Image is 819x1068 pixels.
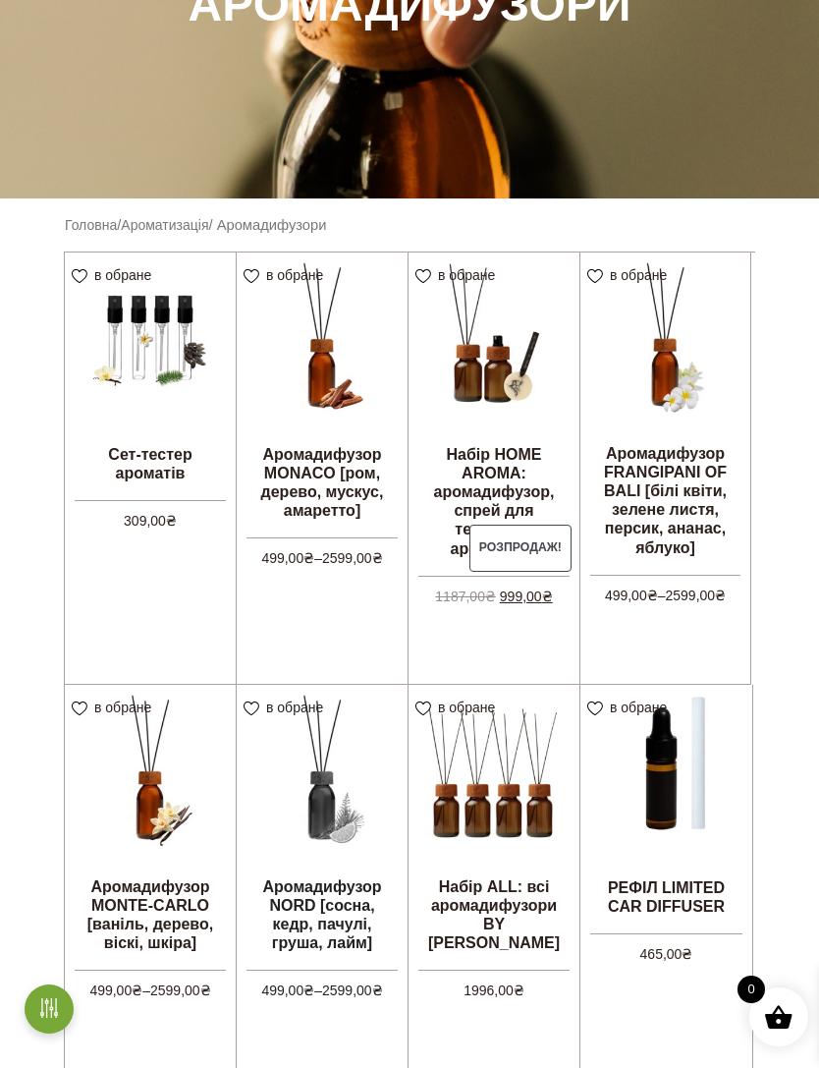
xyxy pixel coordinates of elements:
a: в обране [72,700,158,715]
span: ₴ [303,550,314,566]
span: ₴ [715,588,726,603]
bdi: 465,00 [640,946,693,962]
bdi: 2599,00 [322,550,383,566]
a: в обране [415,267,502,283]
span: в обране [266,267,323,283]
span: ₴ [303,983,314,998]
bdi: 1187,00 [435,589,496,604]
bdi: 2599,00 [150,983,211,998]
span: ₴ [682,946,692,962]
a: РЕФІЛ LIMITED CAR DIFFUSER 465,00₴ [580,685,752,961]
h2: Аромадифузор FRANGIPANI OF BALI [білі квіти, зелене листя, персик, ананас, яблуко] [580,436,750,565]
img: unfavourite.svg [244,702,259,716]
span: ₴ [514,983,524,998]
h2: РЕФІЛ LIMITED CAR DIFFUSER [580,871,752,924]
a: в обране [244,267,330,283]
nav: Breadcrumb [65,214,754,236]
bdi: 499,00 [89,983,142,998]
a: Аромадифузор MONACO [ром, дерево, мускус, амаретто] 499,00₴–2599,00₴ [237,253,408,528]
span: ₴ [132,983,142,998]
img: unfavourite.svg [587,269,603,284]
span: – [246,537,398,569]
a: Набір ALL: всі аромадифузори BY [PERSON_NAME] 1996,00₴ [409,685,579,960]
bdi: 1996,00 [464,983,524,998]
h2: Набір ALL: всі аромадифузори BY [PERSON_NAME] [409,870,579,961]
img: unfavourite.svg [244,269,259,284]
span: Розпродаж! [469,525,573,572]
a: Ароматизація [121,217,208,233]
a: в обране [415,700,502,715]
bdi: 2599,00 [322,983,383,998]
bdi: 499,00 [605,588,658,603]
span: – [590,575,740,606]
a: в обране [587,700,674,715]
h2: Аромадифузор MONTE-CARLO [ваніль, дерево, віскі, шкіра] [65,870,236,961]
bdi: 309,00 [124,513,177,529]
img: unfavourite.svg [415,269,431,284]
span: ₴ [200,983,211,998]
span: ₴ [166,513,177,529]
img: unfavourite.svg [415,702,431,716]
bdi: 999,00 [500,589,553,604]
span: ₴ [485,589,496,604]
bdi: 2599,00 [666,588,727,603]
img: unfavourite.svg [587,702,603,716]
bdi: 499,00 [261,550,314,566]
a: Аромадифузор MONTE-CARLO [ваніль, дерево, віскі, шкіра] 499,00₴–2599,00₴ [65,685,236,960]
span: – [75,970,226,1001]
span: в обране [266,700,323,715]
span: в обране [94,700,151,715]
a: Сет-тестер ароматів 309,00₴ [65,253,236,528]
h2: Аромадифузор NORD [сосна, кедр, пачулі, груша, лайм] [237,870,408,961]
bdi: 499,00 [261,983,314,998]
span: в обране [438,267,495,283]
span: ₴ [372,983,383,998]
a: Аромадифузор FRANGIPANI OF BALI [білі квіти, зелене листя, персик, ананас, яблуко] 499,00₴–2599,00₴ [580,253,750,527]
span: ₴ [372,550,383,566]
h2: Сет-тестер ароматів [65,437,236,490]
a: Розпродаж! Набір HOME AROMA: аромадифузор, спрей для текстилю, аромасаше [409,253,579,528]
span: в обране [610,700,667,715]
img: unfavourite.svg [72,702,87,716]
span: ₴ [647,588,658,603]
span: – [246,970,398,1001]
a: в обране [244,700,330,715]
img: unfavourite.svg [72,269,87,284]
span: в обране [610,267,667,283]
span: ₴ [542,589,553,604]
a: Головна [65,217,117,233]
span: 0 [737,976,765,1003]
a: в обране [72,267,158,283]
a: Аромадифузор NORD [сосна, кедр, пачулі, груша, лайм] 499,00₴–2599,00₴ [237,685,408,960]
a: в обране [587,267,674,283]
h2: Аромадифузор MONACO [ром, дерево, мускус, амаретто] [237,437,408,529]
h2: Набір HOME AROMA: аромадифузор, спрей для текстилю, аромасаше [409,437,579,566]
span: в обране [94,267,151,283]
span: в обране [438,700,495,715]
